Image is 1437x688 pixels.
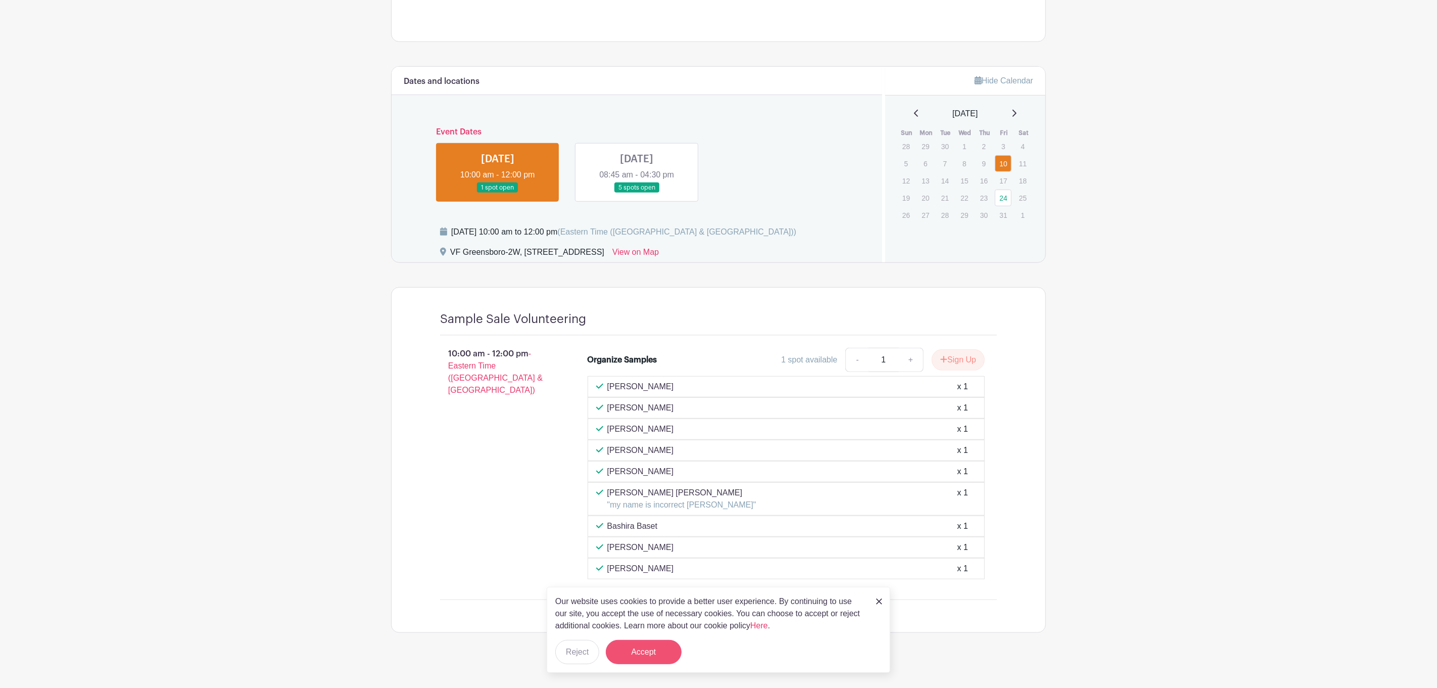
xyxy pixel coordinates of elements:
[898,207,915,223] p: 26
[898,173,915,189] p: 12
[957,423,968,435] div: x 1
[957,487,968,511] div: x 1
[1014,128,1034,138] th: Sat
[976,156,992,171] p: 9
[956,173,973,189] p: 15
[937,190,953,206] p: 21
[448,349,543,394] span: - Eastern Time ([GEOGRAPHIC_DATA] & [GEOGRAPHIC_DATA])
[976,190,992,206] p: 23
[952,108,978,120] span: [DATE]
[607,499,756,511] p: "my name is incorrect [PERSON_NAME]"
[612,246,659,262] a: View on Map
[555,640,599,664] button: Reject
[957,520,968,532] div: x 1
[898,348,924,372] a: +
[957,444,968,456] div: x 1
[956,156,973,171] p: 8
[876,599,882,605] img: close_button-5f87c8562297e5c2d7936805f587ecaba9071eb48480494691a3f1689db116b3.svg
[781,354,837,366] div: 1 spot available
[607,381,674,393] p: [PERSON_NAME]
[451,226,796,238] div: [DATE] 10:00 am to 12:00 pm
[957,563,968,575] div: x 1
[976,139,992,154] p: 2
[937,139,953,154] p: 30
[607,541,674,554] p: [PERSON_NAME]
[995,155,1012,172] a: 10
[917,139,934,154] p: 29
[428,127,846,137] h6: Event Dates
[607,423,674,435] p: [PERSON_NAME]
[995,173,1012,189] p: 17
[1015,173,1031,189] p: 18
[607,466,674,478] p: [PERSON_NAME]
[957,402,968,414] div: x 1
[932,349,985,371] button: Sign Up
[440,312,586,327] h4: Sample Sale Volunteering
[607,487,756,499] p: [PERSON_NAME] [PERSON_NAME]
[956,207,973,223] p: 29
[607,402,674,414] p: [PERSON_NAME]
[588,354,657,366] div: Organize Samples
[957,541,968,554] div: x 1
[1015,156,1031,171] p: 11
[607,563,674,575] p: [PERSON_NAME]
[975,128,995,138] th: Thu
[936,128,956,138] th: Tue
[917,207,934,223] p: 27
[976,207,992,223] p: 30
[917,128,936,138] th: Mon
[917,190,934,206] p: 20
[956,139,973,154] p: 1
[898,156,915,171] p: 5
[1015,139,1031,154] p: 4
[450,246,604,262] div: VF Greensboro-2W, [STREET_ADDRESS]
[898,139,915,154] p: 28
[956,190,973,206] p: 22
[917,156,934,171] p: 6
[975,76,1033,85] a: Hide Calendar
[404,77,480,86] h6: Dates and locations
[750,621,768,630] a: Here
[937,207,953,223] p: 28
[957,381,968,393] div: x 1
[1015,207,1031,223] p: 1
[845,348,869,372] a: -
[557,227,796,236] span: (Eastern Time ([GEOGRAPHIC_DATA] & [GEOGRAPHIC_DATA]))
[424,344,571,400] p: 10:00 am - 12:00 pm
[555,595,866,632] p: Our website uses cookies to provide a better user experience. By continuing to use our site, you ...
[1015,190,1031,206] p: 25
[937,173,953,189] p: 14
[607,520,658,532] p: Bashira Baset
[937,156,953,171] p: 7
[897,128,917,138] th: Sun
[957,466,968,478] div: x 1
[898,190,915,206] p: 19
[995,139,1012,154] p: 3
[917,173,934,189] p: 13
[995,207,1012,223] p: 31
[606,640,682,664] button: Accept
[976,173,992,189] p: 16
[607,444,674,456] p: [PERSON_NAME]
[955,128,975,138] th: Wed
[994,128,1014,138] th: Fri
[995,190,1012,206] a: 24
